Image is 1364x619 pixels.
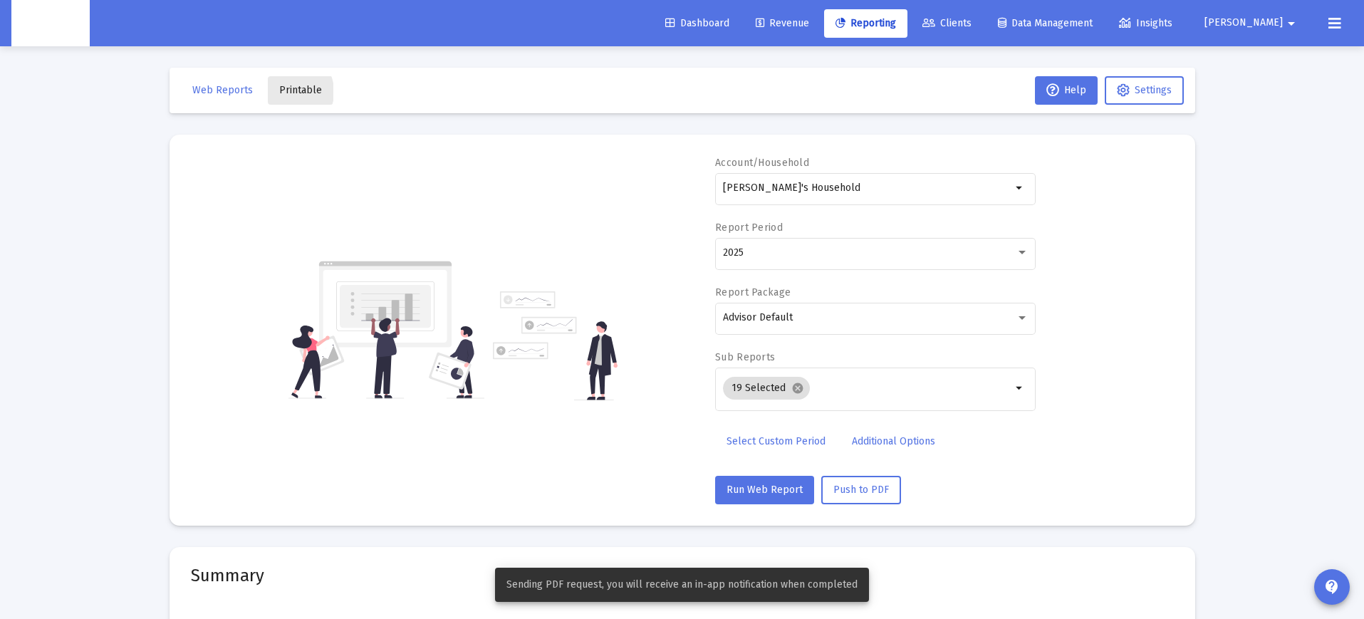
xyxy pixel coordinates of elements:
mat-card-title: Summary [191,568,1174,583]
mat-icon: cancel [791,382,804,395]
img: reporting-alt [493,291,618,400]
label: Report Package [715,286,791,298]
span: Run Web Report [727,484,803,496]
mat-icon: arrow_drop_down [1011,380,1029,397]
a: Data Management [986,9,1104,38]
a: Revenue [744,9,821,38]
button: Push to PDF [821,476,901,504]
span: Settings [1135,84,1172,96]
mat-icon: arrow_drop_down [1283,9,1300,38]
img: reporting [288,259,484,400]
a: Reporting [824,9,907,38]
span: Push to PDF [833,484,889,496]
mat-chip-list: Selection [723,374,1011,402]
span: Advisor Default [723,311,793,323]
button: Web Reports [181,76,264,105]
span: Insights [1119,17,1172,29]
span: Select Custom Period [727,435,826,447]
label: Account/Household [715,157,809,169]
button: [PERSON_NAME] [1187,9,1317,37]
mat-icon: contact_support [1323,578,1340,595]
span: Data Management [998,17,1093,29]
mat-chip: 19 Selected [723,377,810,400]
span: Reporting [835,17,896,29]
span: Printable [279,84,322,96]
button: Help [1035,76,1098,105]
label: Report Period [715,222,783,234]
a: Clients [911,9,983,38]
span: Web Reports [192,84,253,96]
mat-icon: arrow_drop_down [1011,180,1029,197]
span: [PERSON_NAME] [1204,17,1283,29]
span: Revenue [756,17,809,29]
label: Sub Reports [715,351,775,363]
a: Insights [1108,9,1184,38]
input: Search or select an account or household [723,182,1011,194]
span: Dashboard [665,17,729,29]
span: 2025 [723,246,744,259]
img: Dashboard [22,9,79,38]
button: Run Web Report [715,476,814,504]
button: Printable [268,76,333,105]
button: Settings [1105,76,1184,105]
a: Dashboard [654,9,741,38]
span: Sending PDF request, you will receive an in-app notification when completed [506,578,858,592]
span: Clients [922,17,972,29]
span: Help [1046,84,1086,96]
span: Additional Options [852,435,935,447]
